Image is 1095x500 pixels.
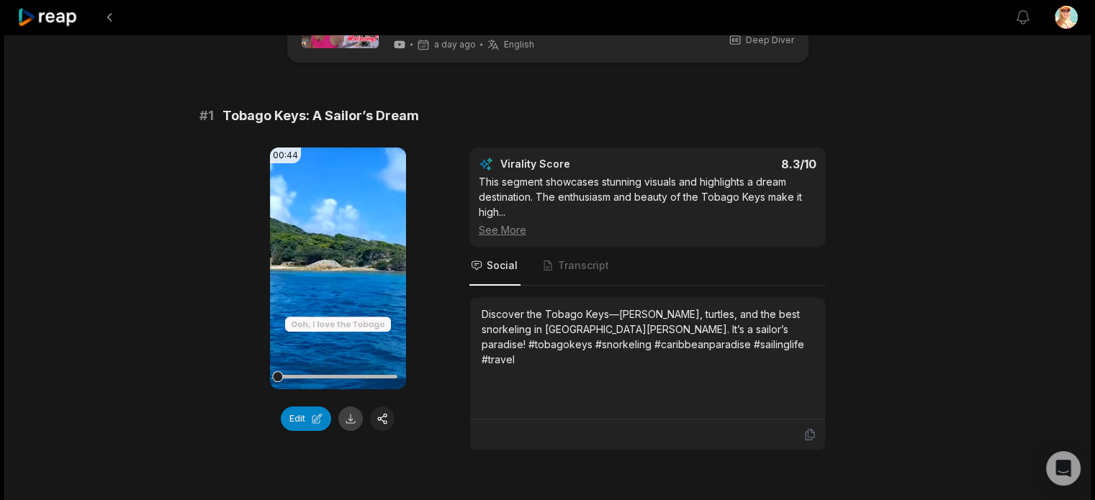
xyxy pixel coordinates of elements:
[487,258,518,273] span: Social
[662,157,816,171] div: 8.3 /10
[479,222,816,237] div: See More
[222,106,419,126] span: Tobago Keys: A Sailor’s Dream
[558,258,609,273] span: Transcript
[270,147,406,389] video: Your browser does not support mp4 format.
[482,306,814,367] div: Discover the Tobago Keys—[PERSON_NAME], turtles, and the best snorkeling in [GEOGRAPHIC_DATA][PER...
[500,157,655,171] div: Virality Score
[434,39,476,50] span: a day ago
[504,39,534,50] span: English
[1046,451,1081,486] div: Open Intercom Messenger
[746,34,794,47] span: Deep Diver
[479,174,816,237] div: This segment showcases stunning visuals and highlights a dream destination. The enthusiasm and be...
[281,406,331,431] button: Edit
[469,247,826,286] nav: Tabs
[199,106,214,126] span: # 1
